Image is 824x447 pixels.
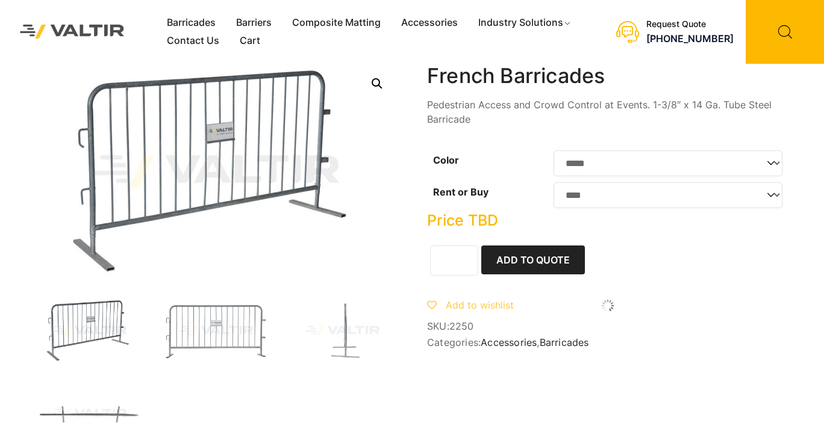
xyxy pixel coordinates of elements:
span: 2250 [449,320,474,332]
a: Contact Us [157,32,229,50]
img: Valtir Rentals [9,14,136,50]
a: Barriers [226,14,282,32]
img: FrenchBar_Front-1.jpg [162,298,270,363]
span: Categories: , [427,337,788,348]
h1: French Barricades [427,64,788,88]
bdi: Price TBD [427,211,498,229]
img: FrenchBar_Side.jpg [289,298,397,363]
a: Barricades [540,336,589,348]
img: FrenchBar_Top.jpg [36,381,144,446]
a: [PHONE_NUMBER] [646,32,734,45]
a: Cart [229,32,270,50]
label: Rent or Buy [433,186,488,198]
a: Accessories [391,14,468,32]
p: Pedestrian Access and Crowd Control at Events. 1-3/8″ x 14 Ga. Tube Steel Barricade [427,97,788,126]
a: Accessories [481,336,537,348]
img: FrenchBar_3Q-1.jpg [36,298,144,363]
div: Request Quote [646,19,734,29]
a: Composite Matting [282,14,391,32]
label: Color [433,154,459,166]
input: Product quantity [430,245,478,276]
a: Barricades [157,14,226,32]
a: Industry Solutions [468,14,582,32]
button: Add to Quote [481,245,585,274]
span: SKU: [427,321,788,332]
